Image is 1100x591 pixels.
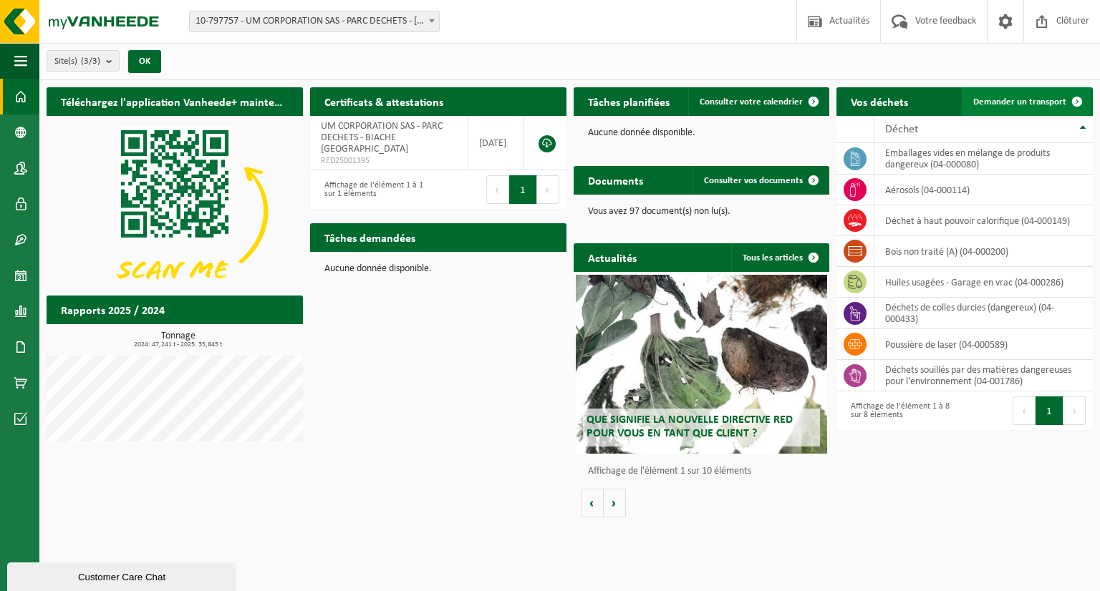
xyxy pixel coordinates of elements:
[1063,396,1086,425] button: Next
[190,11,439,31] span: 10-797757 - UM CORPORATION SAS - PARC DECHETS - BIACHE ST VAAST
[54,331,303,348] h3: Tonnage
[7,560,239,591] iframe: chat widget
[47,50,120,72] button: Site(s)(3/3)
[574,166,657,194] h2: Documents
[576,275,827,454] a: Que signifie la nouvelle directive RED pour vous en tant que client ?
[700,97,803,107] span: Consulter votre calendrier
[310,87,458,115] h2: Certificats & attestations
[885,124,918,135] span: Déchet
[874,267,1093,298] td: huiles usagées - Garage en vrac (04-000286)
[54,341,303,348] span: 2024: 47,241 t - 2025: 35,845 t
[836,87,922,115] h2: Vos déchets
[874,143,1093,175] td: emballages vides en mélange de produits dangereux (04-000080)
[588,467,823,477] p: Affichage de l'élément 1 sur 10 éléments
[537,175,559,204] button: Next
[317,174,431,205] div: Affichage de l'élément 1 à 1 sur 1 éléments
[874,298,1093,329] td: déchets de colles durcies (dangereux) (04-000433)
[1036,396,1063,425] button: 1
[688,87,828,116] a: Consulter votre calendrier
[324,264,552,274] p: Aucune donnée disponible.
[581,489,604,517] button: Vorige
[178,323,301,352] a: Consulter les rapports
[1013,396,1036,425] button: Previous
[54,51,100,72] span: Site(s)
[973,97,1066,107] span: Demander un transport
[731,243,828,272] a: Tous les articles
[486,175,509,204] button: Previous
[844,395,957,426] div: Affichage de l'élément 1 à 8 sur 8 éléments
[468,116,524,170] td: [DATE]
[588,128,816,138] p: Aucune donnée disponible.
[128,50,161,73] button: OK
[574,87,684,115] h2: Tâches planifiées
[310,223,430,251] h2: Tâches demandées
[704,176,803,185] span: Consulter vos documents
[587,414,793,439] span: Que signifie la nouvelle directive RED pour vous en tant que client ?
[962,87,1091,116] a: Demander un transport
[509,175,537,204] button: 1
[874,360,1093,391] td: déchets souillés par des matières dangereuses pour l'environnement (04-001786)
[81,57,100,66] count: (3/3)
[47,116,303,308] img: Download de VHEPlus App
[321,121,443,155] span: UM CORPORATION SAS - PARC DECHETS - BIACHE [GEOGRAPHIC_DATA]
[874,175,1093,205] td: aérosols (04-000114)
[47,295,179,323] h2: Rapports 2025 / 2024
[588,207,816,217] p: Vous avez 97 document(s) non lu(s).
[189,11,440,32] span: 10-797757 - UM CORPORATION SAS - PARC DECHETS - BIACHE ST VAAST
[321,155,457,167] span: RED25001395
[874,329,1093,360] td: poussière de laser (04-000589)
[874,236,1093,267] td: bois non traité (A) (04-000200)
[574,243,651,271] h2: Actualités
[693,166,828,195] a: Consulter vos documents
[604,489,626,517] button: Volgende
[47,87,303,115] h2: Téléchargez l'application Vanheede+ maintenant!
[874,205,1093,236] td: déchet à haut pouvoir calorifique (04-000149)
